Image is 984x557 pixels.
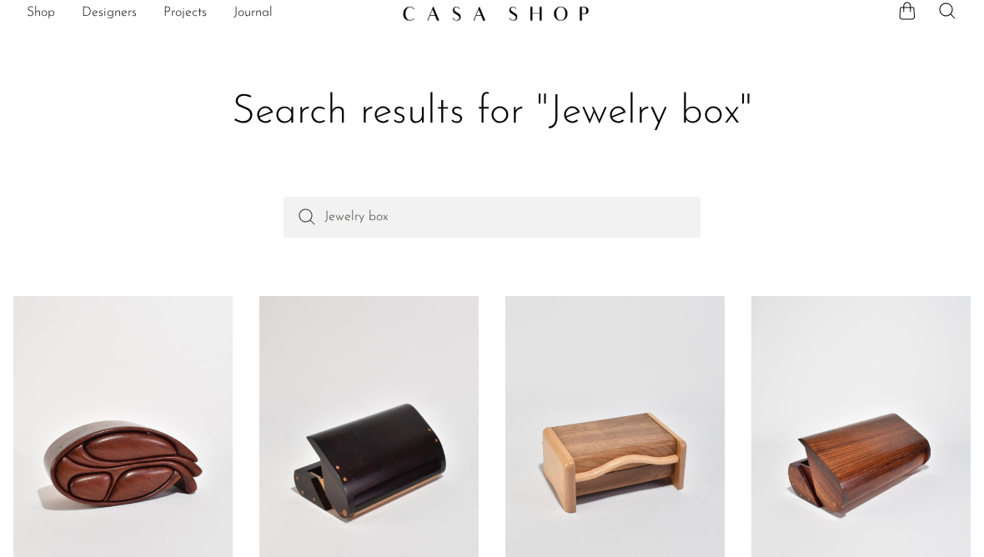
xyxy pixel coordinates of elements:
input: Perform a search [284,197,700,237]
a: Shop [27,3,55,24]
h1: Search results for "Jewelry box" [27,87,957,138]
a: Journal [233,3,273,24]
a: Designers [82,3,137,24]
a: Projects [163,3,207,24]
